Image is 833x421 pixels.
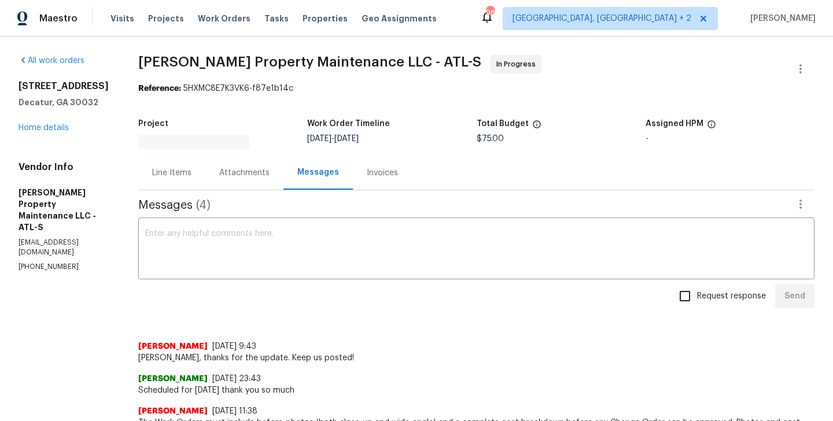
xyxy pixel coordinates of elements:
span: [GEOGRAPHIC_DATA], [GEOGRAPHIC_DATA] + 2 [513,13,691,24]
h5: Total Budget [477,120,529,128]
h4: Vendor Info [19,161,110,173]
p: [PHONE_NUMBER] [19,262,110,272]
span: $75.00 [477,135,504,143]
span: [DATE] 23:43 [212,375,261,383]
div: 98 [486,7,494,19]
span: Visits [110,13,134,24]
span: Maestro [39,13,78,24]
span: Geo Assignments [362,13,437,24]
span: The total cost of line items that have been proposed by Opendoor. This sum includes line items th... [532,120,541,135]
span: [DATE] 11:38 [212,407,257,415]
span: Work Orders [198,13,250,24]
div: - [646,135,814,143]
h5: [PERSON_NAME] Property Maintenance LLC - ATL-S [19,187,110,233]
div: 5HXMC8E7K3VK6-f87e1b14c [138,83,814,94]
span: Request response [697,290,766,302]
span: Projects [148,13,184,24]
div: Attachments [219,167,270,179]
span: [PERSON_NAME] [138,405,208,417]
span: [PERSON_NAME] [138,341,208,352]
span: [DATE] [307,135,331,143]
h5: Decatur, GA 30032 [19,97,110,108]
span: [PERSON_NAME], thanks for the update. Keep us posted! [138,352,814,364]
span: [PERSON_NAME] Property Maintenance LLC - ATL-S [138,55,481,69]
b: Reference: [138,84,181,93]
span: Properties [303,13,348,24]
div: Invoices [367,167,398,179]
span: Scheduled for [DATE] thank you so much [138,385,814,396]
div: Messages [297,167,339,178]
h5: Assigned HPM [646,120,703,128]
h5: Work Order Timeline [307,120,390,128]
span: [DATE] [334,135,359,143]
span: [PERSON_NAME] [138,373,208,385]
span: The hpm assigned to this work order. [707,120,716,135]
span: [DATE] 9:43 [212,342,256,350]
h5: Project [138,120,168,128]
div: Line Items [152,167,191,179]
p: [EMAIL_ADDRESS][DOMAIN_NAME] [19,238,110,257]
a: Home details [19,124,69,132]
span: ( 4 ) [196,200,211,211]
span: Tasks [264,14,289,23]
a: All work orders [19,57,84,65]
span: In Progress [496,58,540,70]
span: - [307,135,359,143]
span: Messages [138,200,787,211]
span: [PERSON_NAME] [746,13,816,24]
h2: [STREET_ADDRESS] [19,80,110,92]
